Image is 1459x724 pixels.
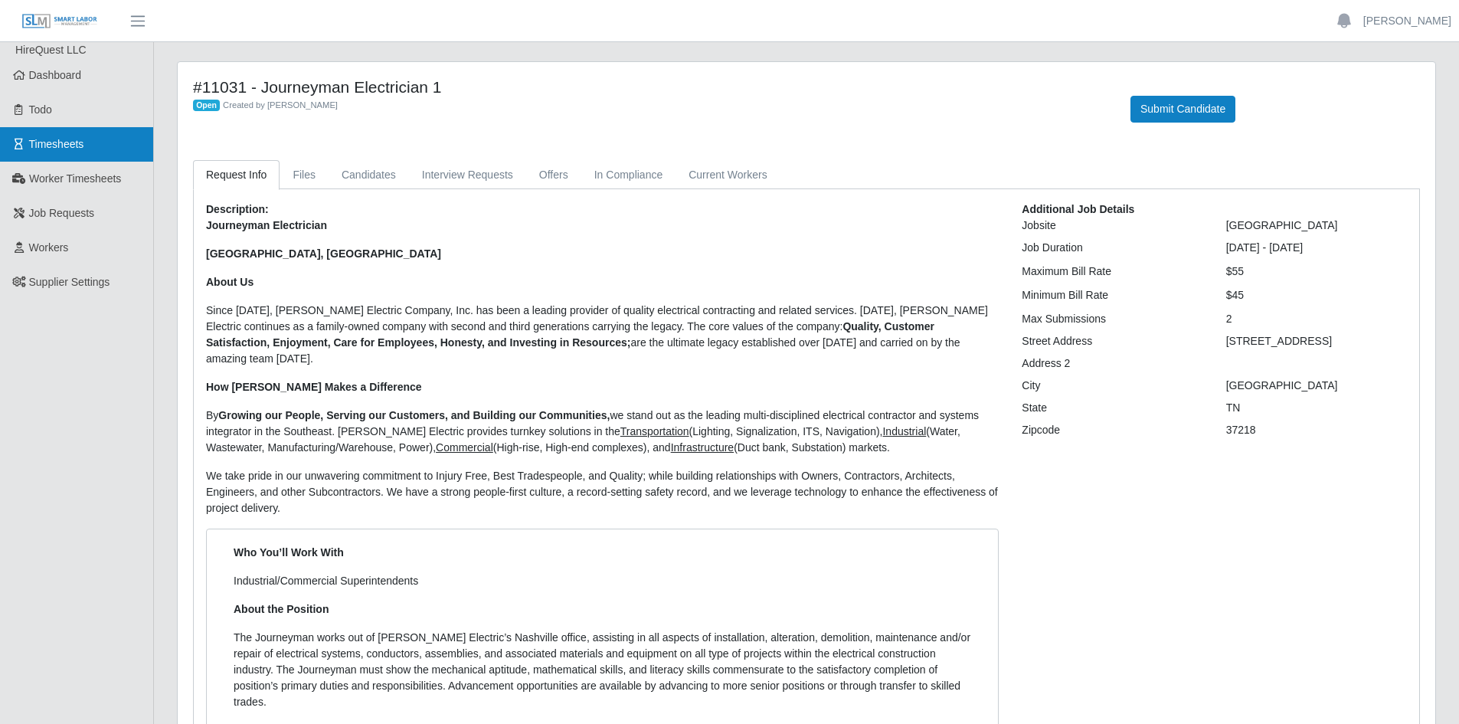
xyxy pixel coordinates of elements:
u: Commercial [436,441,493,454]
p: Since [DATE], [PERSON_NAME] Electric Company, Inc. has been a leading provider of quality electri... [206,303,999,367]
div: $45 [1215,287,1418,303]
span: Job Requests [29,207,95,219]
img: SLM Logo [21,13,98,30]
div: [DATE] - [DATE] [1215,240,1418,256]
div: Address 2 [1010,355,1214,372]
div: TN [1215,400,1418,416]
a: Offers [526,160,581,190]
div: Job Duration [1010,240,1214,256]
strong: Journeyman Electrician [206,219,327,231]
span: Open [193,100,220,112]
a: Interview Requests [409,160,526,190]
a: [PERSON_NAME] [1363,13,1451,29]
strong: Growing our People, Serving our Customers, and Building our Communities, [218,409,610,421]
b: Additional Job Details [1022,203,1134,215]
div: Max Submissions [1010,311,1214,327]
strong: Quality, Customer Satisfaction, Enjoyment, Care for Employees, Honesty, and Investing in Resources; [206,320,934,349]
u: Infrastructure [671,441,734,454]
a: In Compliance [581,160,676,190]
strong: About the Position [234,603,329,615]
strong: Who You’ll Work With [234,546,344,559]
a: Request Info [193,160,280,190]
a: Candidates [329,160,409,190]
a: Current Workers [676,160,780,190]
div: Maximum Bill Rate [1010,264,1214,280]
span: Todo [29,103,52,116]
u: Industrial [882,425,926,437]
div: [GEOGRAPHIC_DATA] [1215,378,1418,394]
b: Description: [206,203,269,215]
h4: #11031 - Journeyman Electrician 1 [193,77,1107,97]
span: HireQuest LLC [15,44,87,56]
div: [STREET_ADDRESS] [1215,333,1418,349]
div: State [1010,400,1214,416]
span: Timesheets [29,138,84,150]
div: [GEOGRAPHIC_DATA] [1215,218,1418,234]
div: 37218 [1215,422,1418,438]
strong: [GEOGRAPHIC_DATA], [GEOGRAPHIC_DATA] [206,247,441,260]
span: Workers [29,241,69,254]
strong: How [PERSON_NAME] Makes a Difference [206,381,422,393]
div: $55 [1215,264,1418,280]
div: 2 [1215,311,1418,327]
button: Submit Candidate [1130,96,1235,123]
span: Dashboard [29,69,82,81]
u: Transportation [620,425,689,437]
p: By we stand out as the leading multi-disciplined electrical contractor and systems integrator in ... [206,408,999,456]
div: Jobsite [1010,218,1214,234]
span: Supplier Settings [29,276,110,288]
div: Street Address [1010,333,1214,349]
span: Created by [PERSON_NAME] [223,100,338,110]
p: We take pride in our unwavering commitment to Injury Free, Best Tradespeople, and Quality; while ... [206,468,999,516]
div: Zipcode [1010,422,1214,438]
p: Industrial/Commercial Superintendents [234,573,971,589]
span: Worker Timesheets [29,172,121,185]
p: The Journeyman works out of [PERSON_NAME] Electric’s Nashville office, assisting in all aspects o... [234,630,971,710]
strong: About Us [206,276,254,288]
div: Minimum Bill Rate [1010,287,1214,303]
div: City [1010,378,1214,394]
a: Files [280,160,329,190]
